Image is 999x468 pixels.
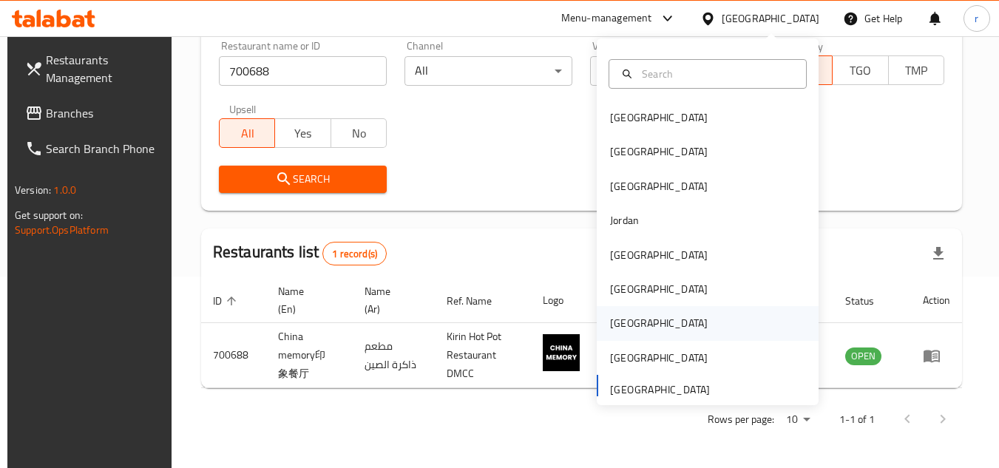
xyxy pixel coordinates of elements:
[13,95,175,131] a: Branches
[274,118,331,148] button: Yes
[832,55,888,85] button: TGO
[219,166,387,193] button: Search
[231,170,375,189] span: Search
[561,10,652,27] div: Menu-management
[722,10,819,27] div: [GEOGRAPHIC_DATA]
[610,350,708,366] div: [GEOGRAPHIC_DATA]
[53,180,76,200] span: 1.0.0
[975,10,978,27] span: r
[895,60,938,81] span: TMP
[531,278,597,323] th: Logo
[219,118,275,148] button: All
[888,55,944,85] button: TMP
[337,123,381,144] span: No
[839,60,882,81] span: TGO
[46,104,163,122] span: Branches
[845,292,893,310] span: Status
[610,281,708,297] div: [GEOGRAPHIC_DATA]
[590,56,758,86] div: All
[229,104,257,114] label: Upsell
[404,56,572,86] div: All
[636,66,797,82] input: Search
[226,123,269,144] span: All
[921,236,956,271] div: Export file
[201,278,962,388] table: enhanced table
[281,123,325,144] span: Yes
[278,282,335,318] span: Name (En)
[923,347,950,364] div: Menu
[543,334,580,371] img: China memory印象餐厅
[780,409,816,431] div: Rows per page:
[266,323,353,388] td: China memory印象餐厅
[213,241,387,265] h2: Restaurants list
[610,178,708,194] div: [GEOGRAPHIC_DATA]
[15,220,109,240] a: Support.OpsPlatform
[839,410,875,429] p: 1-1 of 1
[201,323,266,388] td: 700688
[15,206,83,225] span: Get support on:
[610,143,708,160] div: [GEOGRAPHIC_DATA]
[13,42,175,95] a: Restaurants Management
[353,323,435,388] td: مطعم ذاكرة الصين
[435,323,531,388] td: Kirin Hot Pot Restaurant DMCC
[219,56,387,86] input: Search for restaurant name or ID..
[708,410,774,429] p: Rows per page:
[610,247,708,263] div: [GEOGRAPHIC_DATA]
[787,41,824,51] label: Delivery
[331,118,387,148] button: No
[322,242,387,265] div: Total records count
[610,315,708,331] div: [GEOGRAPHIC_DATA]
[610,109,708,126] div: [GEOGRAPHIC_DATA]
[213,292,241,310] span: ID
[15,180,51,200] span: Version:
[447,292,511,310] span: Ref. Name
[911,278,962,323] th: Action
[610,212,639,228] div: Jordan
[323,247,386,261] span: 1 record(s)
[365,282,417,318] span: Name (Ar)
[13,131,175,166] a: Search Branch Phone
[46,140,163,157] span: Search Branch Phone
[845,347,881,364] span: OPEN
[46,51,163,87] span: Restaurants Management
